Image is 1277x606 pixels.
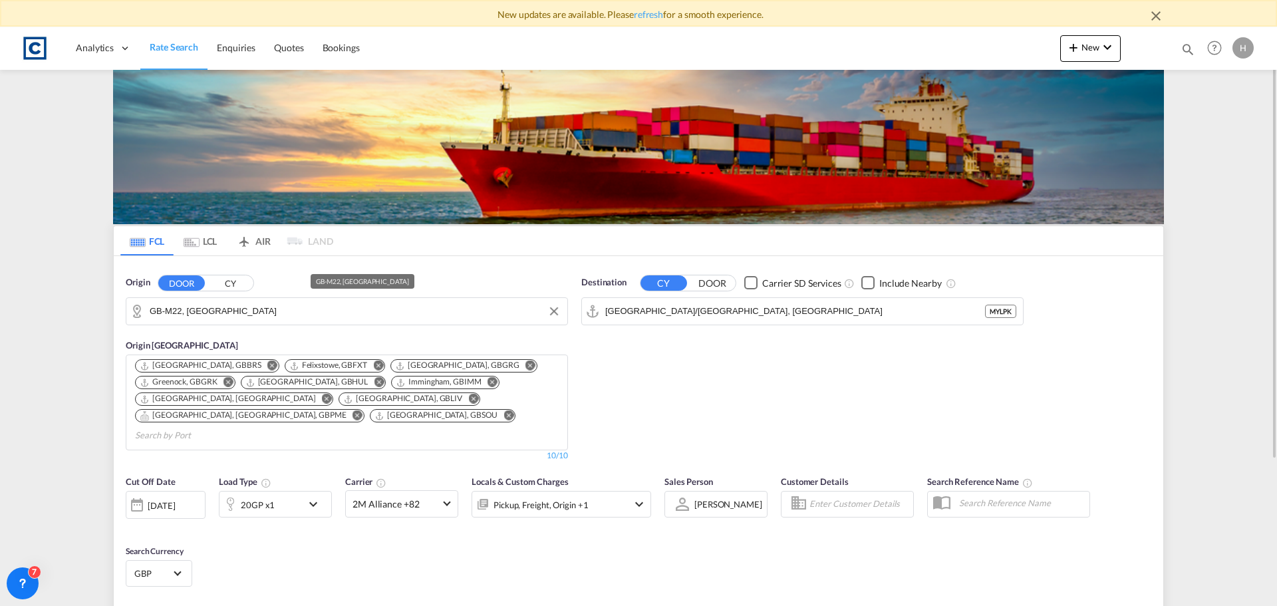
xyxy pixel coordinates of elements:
[640,275,687,291] button: CY
[174,226,227,255] md-tab-item: LCL
[245,377,371,388] div: Press delete to remove this chip.
[1232,37,1254,59] div: H
[274,42,303,53] span: Quotes
[353,498,439,511] span: 2M Alliance +82
[158,275,205,291] button: DOOR
[1203,37,1226,59] span: Help
[120,226,174,255] md-tab-item: FCL
[762,277,841,290] div: Carrier SD Services
[374,410,498,421] div: Southampton, GBSOU
[689,275,736,291] button: DOOR
[20,33,50,63] img: 1fdb9190129311efbfaf67cbb4249bed.jpeg
[305,496,328,512] md-icon: icon-chevron-down
[472,476,569,487] span: Locals & Custom Charges
[544,301,564,321] button: Clear Input
[323,42,360,53] span: Bookings
[1099,39,1115,55] md-icon: icon-chevron-down
[1181,42,1195,62] div: icon-magnify
[395,360,522,371] div: Press delete to remove this chip.
[345,476,386,487] span: Carrier
[133,563,185,583] md-select: Select Currency: £ GBPUnited Kingdom Pound
[135,425,261,446] input: Search by Port
[985,305,1016,318] div: MYLPK
[67,27,140,70] div: Analytics
[479,377,499,390] button: Remove
[227,226,280,255] md-tab-item: AIR
[140,360,264,371] div: Press delete to remove this chip.
[631,496,647,512] md-icon: icon-chevron-down
[582,298,1023,325] md-input-container: Northport/Port Klang, MYLPK
[495,410,515,423] button: Remove
[494,496,588,514] div: Pickup Freight Origin Factory Stuffing
[140,410,349,421] div: Press delete to remove this chip.
[344,410,364,423] button: Remove
[316,274,409,289] div: GB-M22, [GEOGRAPHIC_DATA]
[113,70,1164,224] img: LCL+%26+FCL+BACKGROUND.png
[120,226,333,255] md-pagination-wrapper: Use the left and right arrow keys to navigate between tabs
[517,360,537,373] button: Remove
[472,491,651,518] div: Pickup Freight Origin Factory Stuffingicon-chevron-down
[148,500,175,512] div: [DATE]
[364,360,384,373] button: Remove
[140,393,318,404] div: Press delete to remove this chip.
[396,377,484,388] div: Press delete to remove this chip.
[581,276,627,289] span: Destination
[809,494,909,514] input: Enter Customer Details
[106,8,1171,21] div: New updates are available. Please for a smooth experience.
[217,42,255,53] span: Enquiries
[664,476,713,487] span: Sales Person
[140,377,220,388] div: Press delete to remove this chip.
[259,360,279,373] button: Remove
[140,410,347,421] div: Portsmouth, HAM, GBPME
[1181,42,1195,57] md-icon: icon-magnify
[395,360,519,371] div: Grangemouth, GBGRG
[946,278,956,289] md-icon: Unchecked: Ignores neighbouring ports when fetching rates.Checked : Includes neighbouring ports w...
[289,360,370,371] div: Press delete to remove this chip.
[76,41,114,55] span: Analytics
[861,276,942,290] md-checkbox: Checkbox No Ink
[1060,35,1121,62] button: icon-plus 400-fgNewicon-chevron-down
[126,476,176,487] span: Cut Off Date
[133,355,561,446] md-chips-wrap: Chips container. Use arrow keys to select chips.
[1022,478,1033,488] md-icon: Your search will be saved by the below given name
[343,393,465,404] div: Press delete to remove this chip.
[265,27,313,70] a: Quotes
[208,27,265,70] a: Enquiries
[215,377,235,390] button: Remove
[245,377,368,388] div: Hull, GBHUL
[150,41,198,53] span: Rate Search
[1203,37,1232,61] div: Help
[879,277,942,290] div: Include Nearby
[460,393,480,406] button: Remove
[694,499,762,510] div: [PERSON_NAME]
[365,377,385,390] button: Remove
[1065,42,1115,53] span: New
[547,450,568,462] div: 10/10
[844,278,855,289] md-icon: Unchecked: Search for CY (Container Yard) services for all selected carriers.Checked : Search for...
[126,298,567,325] md-input-container: GB-M22, Manchester
[1148,8,1164,24] md-icon: icon-close
[140,377,217,388] div: Greenock, GBGRK
[134,567,172,579] span: GBP
[219,476,271,487] span: Load Type
[126,491,206,519] div: [DATE]
[952,493,1089,513] input: Search Reference Name
[781,476,848,487] span: Customer Details
[126,546,184,556] span: Search Currency
[605,301,985,321] input: Search by Port
[236,233,252,243] md-icon: icon-airplane
[374,410,501,421] div: Press delete to remove this chip.
[313,27,369,70] a: Bookings
[126,517,136,535] md-datepicker: Select
[207,275,253,291] button: CY
[150,301,561,321] input: Search by Door
[693,494,764,514] md-select: Sales Person: Hannah Nutter
[126,340,238,351] span: Origin [GEOGRAPHIC_DATA]
[140,393,315,404] div: London Gateway Port, GBLGP
[126,276,150,289] span: Origin
[744,276,841,290] md-checkbox: Checkbox No Ink
[396,377,481,388] div: Immingham, GBIMM
[219,491,332,518] div: 20GP x1icon-chevron-down
[343,393,462,404] div: Liverpool, GBLIV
